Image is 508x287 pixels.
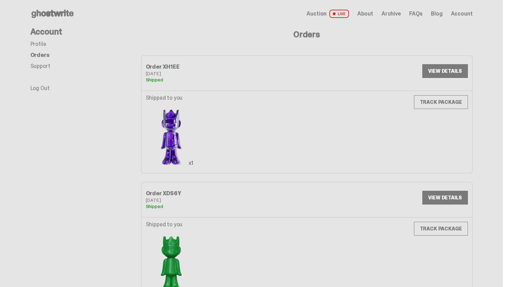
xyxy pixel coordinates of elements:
[307,11,327,17] span: Auction
[146,198,307,202] div: [DATE]
[146,77,307,82] div: Shipped
[30,51,50,59] a: Orders
[382,11,401,17] a: Archive
[146,95,197,101] p: Shipped to you
[186,158,197,169] div: x1
[30,62,50,70] a: Support
[357,11,373,17] a: About
[307,10,349,18] a: Auction LIVE
[409,11,423,17] a: FAQs
[30,28,141,36] h4: Account
[329,10,349,18] span: LIVE
[30,40,46,48] a: Profile
[451,11,473,17] a: Account
[141,30,473,39] h4: Orders
[30,85,50,92] a: Log Out
[146,71,307,76] div: [DATE]
[146,191,307,196] div: Order XDS6Y
[422,191,468,205] a: VIEW DETAILS
[414,222,468,236] a: TRACK PACKAGE
[146,204,307,209] div: Shipped
[431,11,442,17] a: Blog
[422,64,468,78] a: VIEW DETAILS
[146,64,307,70] div: Order XH1EE
[414,95,468,109] a: TRACK PACKAGE
[146,222,197,227] p: Shipped to you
